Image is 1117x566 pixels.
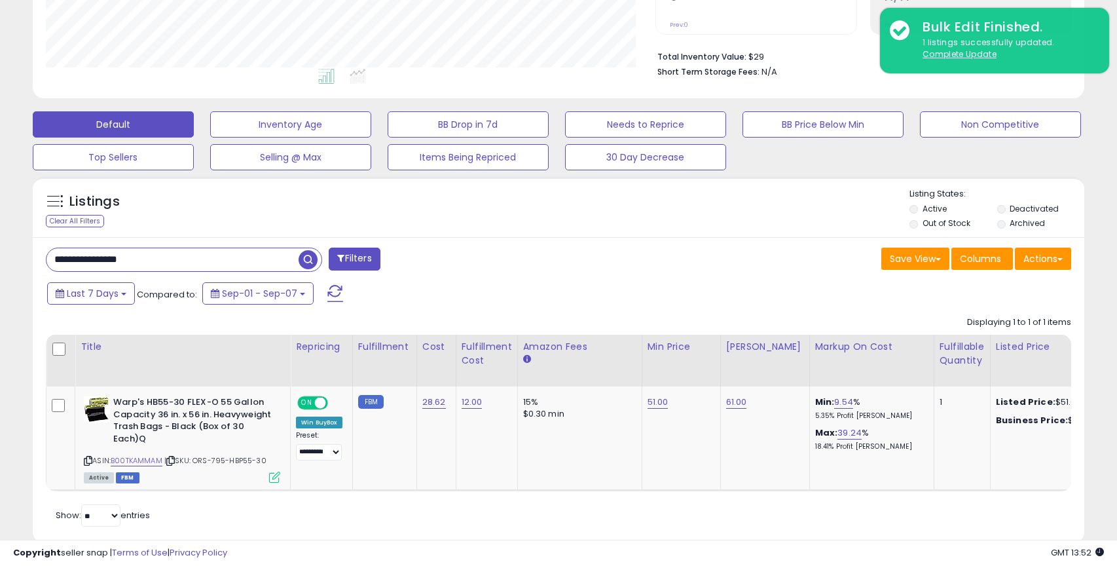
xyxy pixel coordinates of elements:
[358,395,384,409] small: FBM
[657,66,760,77] b: Short Term Storage Fees:
[913,37,1099,61] div: 1 listings successfully updated.
[996,396,1055,408] b: Listed Price:
[523,354,531,366] small: Amazon Fees.
[1010,203,1059,214] label: Deactivated
[726,396,747,409] a: 61.00
[47,282,135,305] button: Last 7 Days
[815,442,924,451] p: 18.41% Profit [PERSON_NAME]
[996,414,1068,426] b: Business Price:
[1010,217,1045,229] label: Archived
[202,282,314,305] button: Sep-01 - Sep-07
[960,252,1001,265] span: Columns
[761,66,777,78] span: N/A
[726,340,804,354] div: [PERSON_NAME]
[1051,546,1104,559] span: 2025-09-15 13:52 GMT
[84,472,114,483] span: All listings currently available for purchase on Amazon
[296,431,342,461] div: Preset:
[69,193,120,211] h5: Listings
[113,396,272,448] b: Warp's HB55-30 FLEX-O 55 Gallon Capacity 36 in. x 56 in. Heavyweight Trash Bags - Black (Box of 3...
[388,144,549,170] button: Items Being Repriced
[358,340,411,354] div: Fulfillment
[84,396,280,481] div: ASIN:
[657,48,1061,64] li: $29
[523,408,632,420] div: $0.30 min
[210,144,371,170] button: Selling @ Max
[920,111,1081,138] button: Non Competitive
[809,335,934,387] th: The percentage added to the cost of goods (COGS) that forms the calculator for Min & Max prices.
[815,396,835,408] b: Min:
[1015,248,1071,270] button: Actions
[648,340,715,354] div: Min Price
[657,51,746,62] b: Total Inventory Value:
[46,215,104,227] div: Clear All Filters
[13,546,61,559] strong: Copyright
[33,144,194,170] button: Top Sellers
[670,21,688,29] small: Prev: 0
[913,18,1099,37] div: Bulk Edit Finished.
[923,203,947,214] label: Active
[837,426,862,440] a: 39.24
[815,426,838,439] b: Max:
[565,111,726,138] button: Needs to Reprice
[210,111,371,138] button: Inventory Age
[742,111,904,138] button: BB Price Below Min
[523,396,632,408] div: 15%
[84,396,110,423] img: 51GoDmJ2YrL._SL40_.jpg
[170,546,227,559] a: Privacy Policy
[815,411,924,421] p: 5.35% Profit [PERSON_NAME]
[909,188,1084,200] p: Listing States:
[462,396,483,409] a: 12.00
[815,340,928,354] div: Markup on Cost
[111,455,162,466] a: B00TKAMMAM
[996,396,1105,408] div: $51.00
[648,396,668,409] a: 51.00
[13,547,227,559] div: seller snap | |
[299,398,315,409] span: ON
[422,396,446,409] a: 28.62
[116,472,139,483] span: FBM
[222,287,297,300] span: Sep-01 - Sep-07
[81,340,285,354] div: Title
[56,509,150,521] span: Show: entries
[940,396,980,408] div: 1
[996,415,1105,426] div: $51
[67,287,119,300] span: Last 7 Days
[33,111,194,138] button: Default
[112,546,168,559] a: Terms of Use
[462,340,512,368] div: Fulfillment Cost
[951,248,1013,270] button: Columns
[164,455,266,466] span: | SKU: ORS-795-HBP55-30
[523,340,636,354] div: Amazon Fees
[296,417,342,428] div: Win BuyBox
[388,111,549,138] button: BB Drop in 7d
[881,248,949,270] button: Save View
[923,217,970,229] label: Out of Stock
[967,316,1071,329] div: Displaying 1 to 1 of 1 items
[565,144,726,170] button: 30 Day Decrease
[815,427,924,451] div: %
[296,340,347,354] div: Repricing
[329,248,380,271] button: Filters
[996,340,1109,354] div: Listed Price
[422,340,450,354] div: Cost
[137,288,197,301] span: Compared to:
[940,340,985,368] div: Fulfillable Quantity
[834,396,853,409] a: 9.54
[923,48,997,60] u: Complete Update
[815,396,924,421] div: %
[326,398,347,409] span: OFF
